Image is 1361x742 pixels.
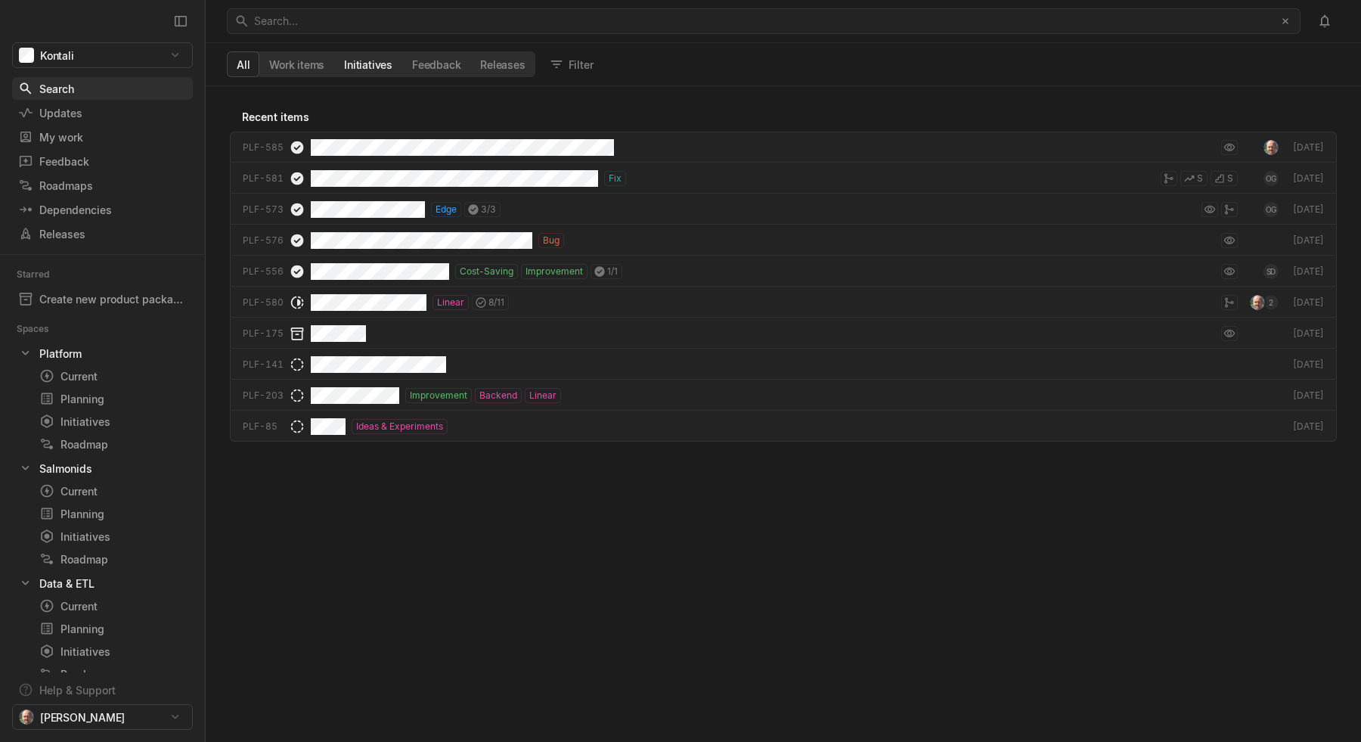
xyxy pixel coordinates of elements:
a: Initiatives [33,641,193,662]
a: Salmonids [12,458,193,479]
div: Planning [39,621,187,637]
div: [DATE] [1291,420,1324,433]
a: Roadmaps [12,174,193,197]
div: Spaces [17,321,67,337]
div: PLF-203 [243,389,284,402]
div: Platform [39,346,82,362]
span: Edge [436,203,457,216]
a: Roadmap [33,548,193,570]
a: Current [33,480,193,501]
div: Initiatives [39,529,187,545]
div: [DATE] [1291,358,1324,371]
a: Feedback [12,150,193,172]
a: PLF-556Cost-SavingImprovement1/1SD[DATE] [230,256,1337,287]
a: PLF-581FixSSOG[DATE] [230,163,1337,194]
span: S [1227,172,1233,185]
span: 3 / 3 [481,203,496,216]
div: Roadmaps [18,178,187,194]
button: Feedback [402,52,470,76]
a: Roadmap [33,433,193,455]
a: Initiatives [33,526,193,547]
button: Work items [259,52,334,76]
span: Linear [437,296,464,309]
a: Initiatives [33,411,193,432]
div: Updates [18,105,187,121]
a: Current [33,365,193,387]
a: Planning [33,618,193,639]
div: PLF-85 [243,420,284,433]
a: Data & ETL [12,573,193,594]
div: Initiatives [39,644,187,660]
div: Dependencies [18,202,187,218]
div: [DATE] [1291,327,1324,340]
span: OG [1266,202,1276,217]
div: Feedback [18,154,187,169]
span: 2 [1269,295,1273,310]
div: PLF-573 [243,203,284,216]
span: Linear [529,389,556,402]
button: Initiatives [334,52,402,76]
a: Updates [12,101,193,124]
img: profile.jpeg [1250,295,1265,310]
span: Ideas & Experiments [356,420,443,433]
div: Planning [39,391,187,407]
div: PLF-175 [243,327,284,340]
a: PLF-175[DATE] [230,318,1337,349]
span: SD [1266,264,1276,279]
button: All [227,51,259,77]
span: Backend [479,389,517,402]
div: Initiatives [39,414,187,430]
div: Releases [18,226,187,242]
div: Create new product package: "Edge Shrimp/Vannamei -Trade & Harvest" [39,291,187,307]
span: S [1197,172,1203,185]
div: Starred [17,267,67,282]
span: Kontali [40,48,74,64]
a: Create new product package: "Edge Shrimp/Vannamei -Trade & Harvest" [12,288,193,309]
div: Data & ETL [39,576,95,591]
div: Roadmap [39,551,187,567]
div: Search [18,81,187,97]
span: Bug [543,234,560,247]
div: PLF-576 [243,234,284,247]
span: [PERSON_NAME] [40,709,125,725]
span: Fix [609,172,622,185]
a: PLF-141[DATE] [230,349,1337,380]
div: grid [206,86,1361,742]
div: PLF-580 [243,296,284,309]
a: PLF-573Edge3/3OG[DATE] [230,194,1337,225]
div: Help & Support [39,682,116,698]
a: My work [12,126,193,148]
a: Planning [33,503,193,524]
div: My work [18,129,187,145]
span: Improvement [410,389,467,402]
div: [DATE] [1291,265,1324,278]
div: Platform [12,343,193,364]
span: 1 / 1 [607,265,618,278]
div: [DATE] [1291,141,1324,154]
div: Salmonids [39,461,92,477]
button: Kontali [12,42,193,68]
a: Roadmap [33,663,193,685]
div: Roadmap [39,436,187,452]
div: PLF-556 [243,265,284,278]
div: Recent items [230,101,1337,132]
a: Releases [12,222,193,245]
a: Dependencies [12,198,193,221]
span: OG [1266,171,1276,186]
span: 8 / 11 [488,296,504,309]
a: PLF-576Bug[DATE] [230,225,1337,256]
div: [DATE] [1291,296,1324,309]
button: [PERSON_NAME] [12,704,193,730]
a: Planning [33,388,193,409]
div: [DATE] [1291,203,1324,216]
div: [DATE] [1291,234,1324,247]
div: Current [39,598,187,614]
div: [DATE] [1291,389,1324,402]
img: profile.jpeg [1263,140,1279,155]
div: Planning [39,506,187,522]
img: profile.jpeg [19,709,34,725]
div: Current [39,483,187,499]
